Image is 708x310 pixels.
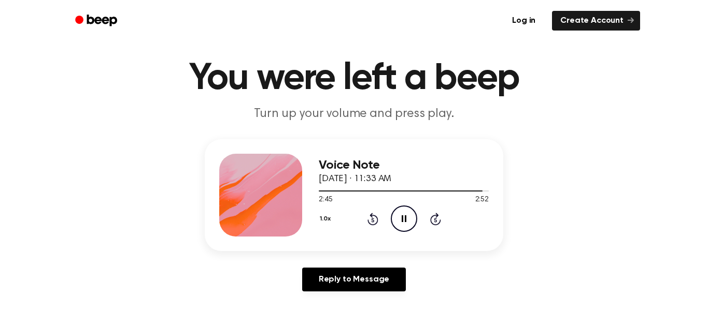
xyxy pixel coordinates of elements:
[302,268,406,291] a: Reply to Message
[319,195,332,205] span: 2:45
[502,9,546,33] a: Log in
[319,210,334,228] button: 1.0x
[319,174,391,184] span: [DATE] · 11:33 AM
[89,60,619,97] h1: You were left a beep
[475,195,489,205] span: 2:52
[155,106,553,123] p: Turn up your volume and press play.
[552,11,640,31] a: Create Account
[319,158,489,172] h3: Voice Note
[68,11,126,31] a: Beep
